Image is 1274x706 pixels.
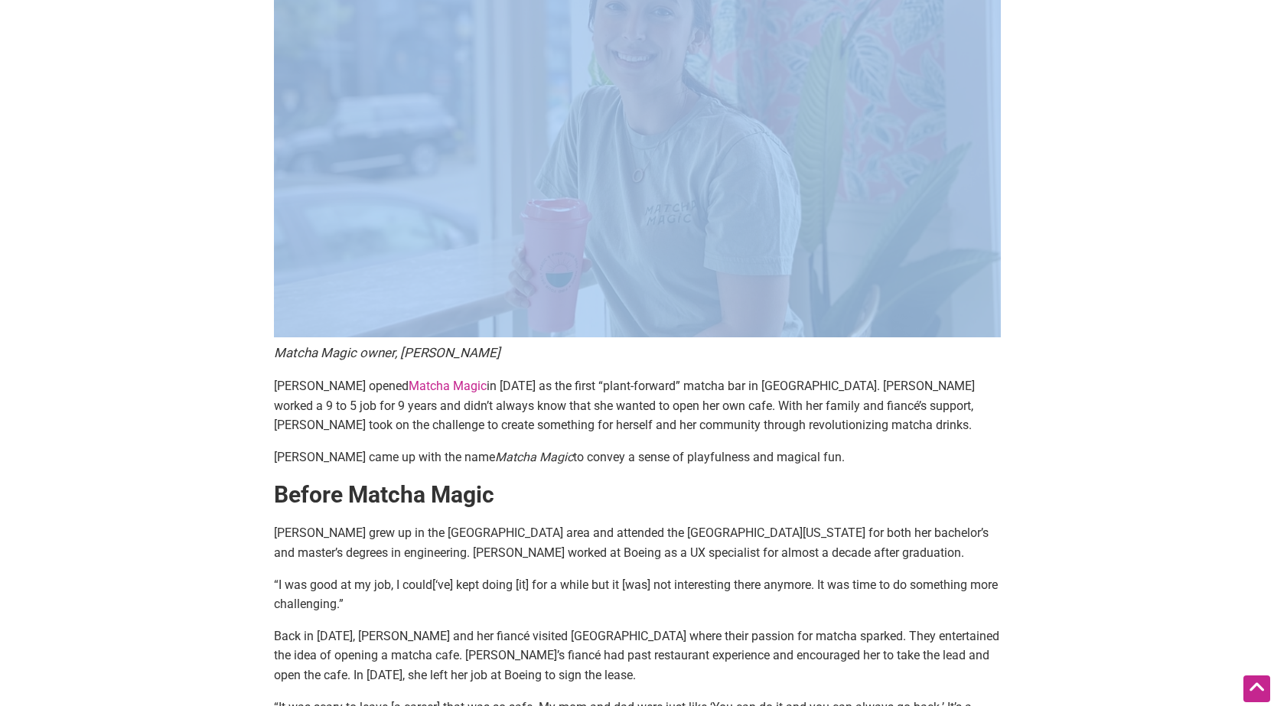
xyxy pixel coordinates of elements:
[274,481,494,508] strong: Before Matcha Magic
[274,345,500,360] em: Matcha Magic owner, [PERSON_NAME]
[409,379,487,393] a: Matcha Magic
[1243,675,1270,702] div: Scroll Back to Top
[573,450,845,464] span: to convey a sense of playfulness and magical fun.
[274,629,999,682] span: Back in [DATE], [PERSON_NAME] and her fiancé visited [GEOGRAPHIC_DATA] where their passion for ma...
[274,450,495,464] span: [PERSON_NAME] came up with the name
[274,379,975,432] span: [PERSON_NAME] opened in [DATE] as the first “plant-forward” matcha bar in [GEOGRAPHIC_DATA]. [PER...
[274,577,998,612] span: “I was good at my job, I could[‘ve] kept doing [it] for a while but it [was] not interesting ther...
[495,450,573,464] span: Matcha Magic
[274,525,989,560] span: [PERSON_NAME] grew up in the [GEOGRAPHIC_DATA] area and attended the [GEOGRAPHIC_DATA][US_STATE] ...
